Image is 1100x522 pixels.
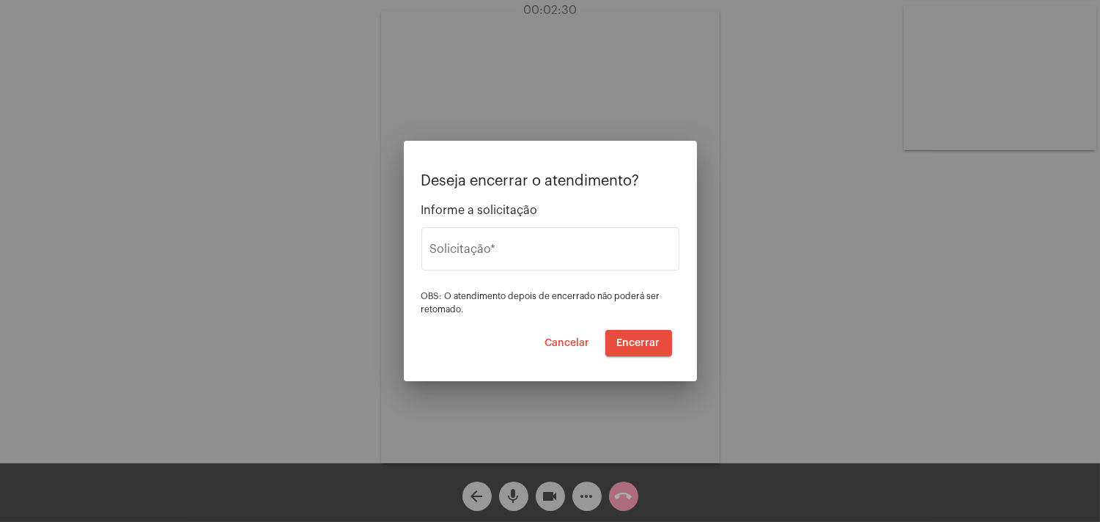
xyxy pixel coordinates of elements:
[545,338,590,348] span: Cancelar
[617,338,660,348] span: Encerrar
[421,173,679,189] p: Deseja encerrar o atendimento?
[421,292,660,314] span: OBS: O atendimento depois de encerrado não poderá ser retomado.
[430,246,671,259] input: Buscar solicitação
[534,330,602,356] button: Cancelar
[605,330,672,356] button: Encerrar
[421,204,679,217] span: Informe a solicitação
